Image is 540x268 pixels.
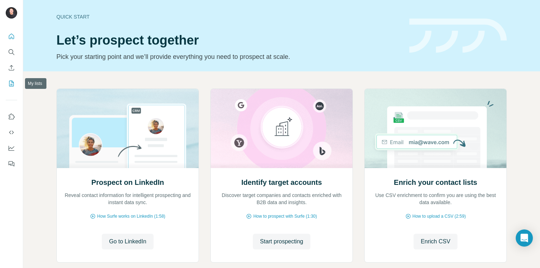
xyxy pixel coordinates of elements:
[6,61,17,74] button: Enrich CSV
[56,89,199,168] img: Prospect on LinkedIn
[394,177,477,187] h2: Enrich your contact lists
[516,229,533,247] div: Open Intercom Messenger
[372,192,499,206] p: Use CSV enrichment to confirm you are using the best data available.
[6,110,17,123] button: Use Surfe on LinkedIn
[409,19,507,53] img: banner
[421,237,450,246] span: Enrich CSV
[412,213,466,219] span: How to upload a CSV (2:59)
[218,192,345,206] p: Discover target companies and contacts enriched with B2B data and insights.
[6,126,17,139] button: Use Surfe API
[109,237,146,246] span: Go to LinkedIn
[6,7,17,19] img: Avatar
[210,89,353,168] img: Identify target accounts
[6,46,17,59] button: Search
[414,234,457,249] button: Enrich CSV
[56,52,401,62] p: Pick your starting point and we’ll provide everything you need to prospect at scale.
[241,177,322,187] h2: Identify target accounts
[6,77,17,90] button: My lists
[64,192,191,206] p: Reveal contact information for intelligent prospecting and instant data sync.
[6,30,17,43] button: Quick start
[102,234,153,249] button: Go to LinkedIn
[364,89,507,168] img: Enrich your contact lists
[56,33,401,47] h1: Let’s prospect together
[6,142,17,155] button: Dashboard
[56,13,401,20] div: Quick start
[253,234,310,249] button: Start prospecting
[97,213,165,219] span: How Surfe works on LinkedIn (1:58)
[253,213,317,219] span: How to prospect with Surfe (1:30)
[6,157,17,170] button: Feedback
[91,177,164,187] h2: Prospect on LinkedIn
[260,237,303,246] span: Start prospecting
